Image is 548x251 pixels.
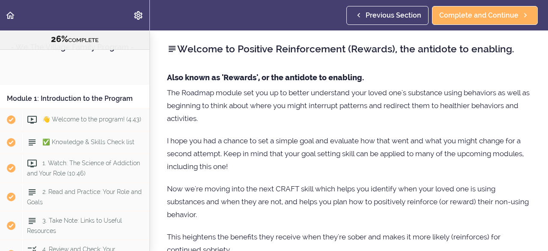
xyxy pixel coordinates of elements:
strong: Also known as 'Rewards', or the antidote to enabling. [167,73,364,82]
p: I hope you had a chance to set a simple goal and evaluate how that went and what you might change... [167,134,531,173]
div: COMPLETE [11,34,139,45]
span: 3. Take Note: Links to Useful Resources [27,217,122,234]
svg: Settings Menu [133,10,143,21]
span: 26% [51,34,68,44]
svg: Back to course curriculum [5,10,15,21]
p: Now we're moving into the next CRAFT skill which helps you identify when your loved one is using ... [167,182,531,221]
p: The Roadmap module set you up to better understand your loved one's substance using behaviors as ... [167,86,531,125]
span: 👋 Welcome to the program! (4:43) [42,116,141,123]
span: Complete and Continue [439,10,518,21]
span: ✅ Knowledge & Skills Check list [42,139,134,145]
h2: Welcome to Positive Reinforcement (Rewards), the antidote to enabling. [167,42,531,56]
span: 2. Read and Practice: Your Role and Goals [27,188,142,205]
a: Complete and Continue [432,6,538,25]
span: 1. Watch: The Science of Addiction and Your Role (10:46) [27,160,140,176]
a: Previous Section [346,6,429,25]
span: Previous Section [366,10,421,21]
